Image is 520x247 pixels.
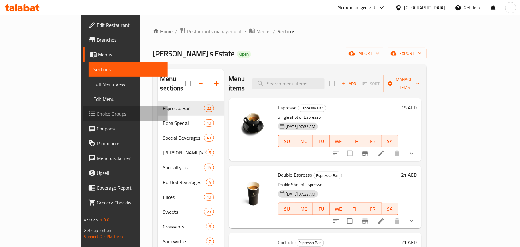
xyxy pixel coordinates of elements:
[204,135,213,141] span: 49
[84,226,112,234] span: Get support on:
[244,28,246,35] li: /
[83,106,168,121] a: Choice Groups
[278,238,295,247] span: Cortado
[234,171,273,210] img: Double Espresso
[281,137,293,146] span: SU
[347,203,364,215] button: TH
[204,119,214,127] div: items
[83,32,168,47] a: Branches
[382,203,399,215] button: SA
[377,150,385,157] a: Edit menu item
[153,47,234,60] span: [PERSON_NAME]'s Estate
[97,169,163,177] span: Upsell
[83,47,168,62] a: Menus
[340,80,357,87] span: Add
[206,149,214,156] div: items
[158,204,224,219] div: Sweets23
[278,170,312,179] span: Double Espresso
[204,120,213,126] span: 10
[204,134,214,142] div: items
[94,66,163,73] span: Sections
[204,193,214,201] div: items
[330,135,347,147] button: WE
[83,180,168,195] a: Coverage Report
[350,137,362,146] span: TH
[163,193,204,201] div: Juices
[163,179,206,186] span: Bottled Beverages
[97,154,163,162] span: Menu disclaimer
[163,208,204,216] span: Sweets
[206,224,213,230] span: 6
[358,146,372,161] button: Branch-specific-item
[158,101,224,116] div: Espresso Bar22
[384,204,396,213] span: SA
[204,164,214,171] div: items
[163,223,206,230] div: Croissants
[313,135,330,147] button: TU
[367,137,379,146] span: FR
[206,223,214,230] div: items
[339,79,359,89] button: Add
[401,238,417,247] h6: 21 AED
[387,48,427,59] button: export
[315,204,327,213] span: TU
[206,238,214,245] div: items
[158,160,224,175] div: Specialty Tea14
[338,4,376,11] div: Menu-management
[298,105,326,112] span: Espresso Bar
[382,135,399,147] button: SA
[364,203,382,215] button: FR
[206,150,213,156] span: 5
[350,204,362,213] span: TH
[97,199,163,206] span: Grocery Checklist
[296,239,324,246] span: Espresso Bar
[94,95,163,103] span: Edit Menu
[329,146,343,161] button: sort-choices
[256,28,270,35] span: Menus
[163,119,204,127] div: Boba Special
[97,125,163,132] span: Coupons
[204,105,214,112] div: items
[313,203,330,215] button: TU
[163,149,206,156] div: Toby's Shakes
[97,36,163,43] span: Branches
[329,214,343,228] button: sort-choices
[163,134,204,142] div: Special Beverages
[278,113,399,121] p: Single shot of Espresso
[194,76,209,91] span: Sort sections
[273,28,275,35] li: /
[408,217,416,225] svg: Show Choices
[175,28,177,35] li: /
[83,121,168,136] a: Coupons
[404,214,419,228] button: show more
[84,216,99,224] span: Version:
[347,135,364,147] button: TH
[343,215,356,228] span: Select to update
[187,28,242,35] span: Restaurants management
[163,238,206,245] div: Sandwiches
[206,239,213,245] span: 7
[83,18,168,32] a: Edit Restaurant
[204,209,213,215] span: 23
[209,76,224,91] button: Add section
[163,105,204,112] span: Espresso Bar
[298,137,310,146] span: MO
[345,48,384,59] button: import
[181,77,194,90] span: Select all sections
[315,137,327,146] span: TU
[158,190,224,204] div: Juices10
[163,164,204,171] div: Specialty Tea
[404,4,445,11] div: [GEOGRAPHIC_DATA]
[84,233,123,241] a: Support.OpsPlatform
[229,74,245,93] h2: Menu items
[252,78,325,89] input: search
[98,51,163,58] span: Menus
[237,51,251,57] span: Open
[278,203,296,215] button: SU
[204,194,213,200] span: 10
[278,135,296,147] button: SU
[364,135,382,147] button: FR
